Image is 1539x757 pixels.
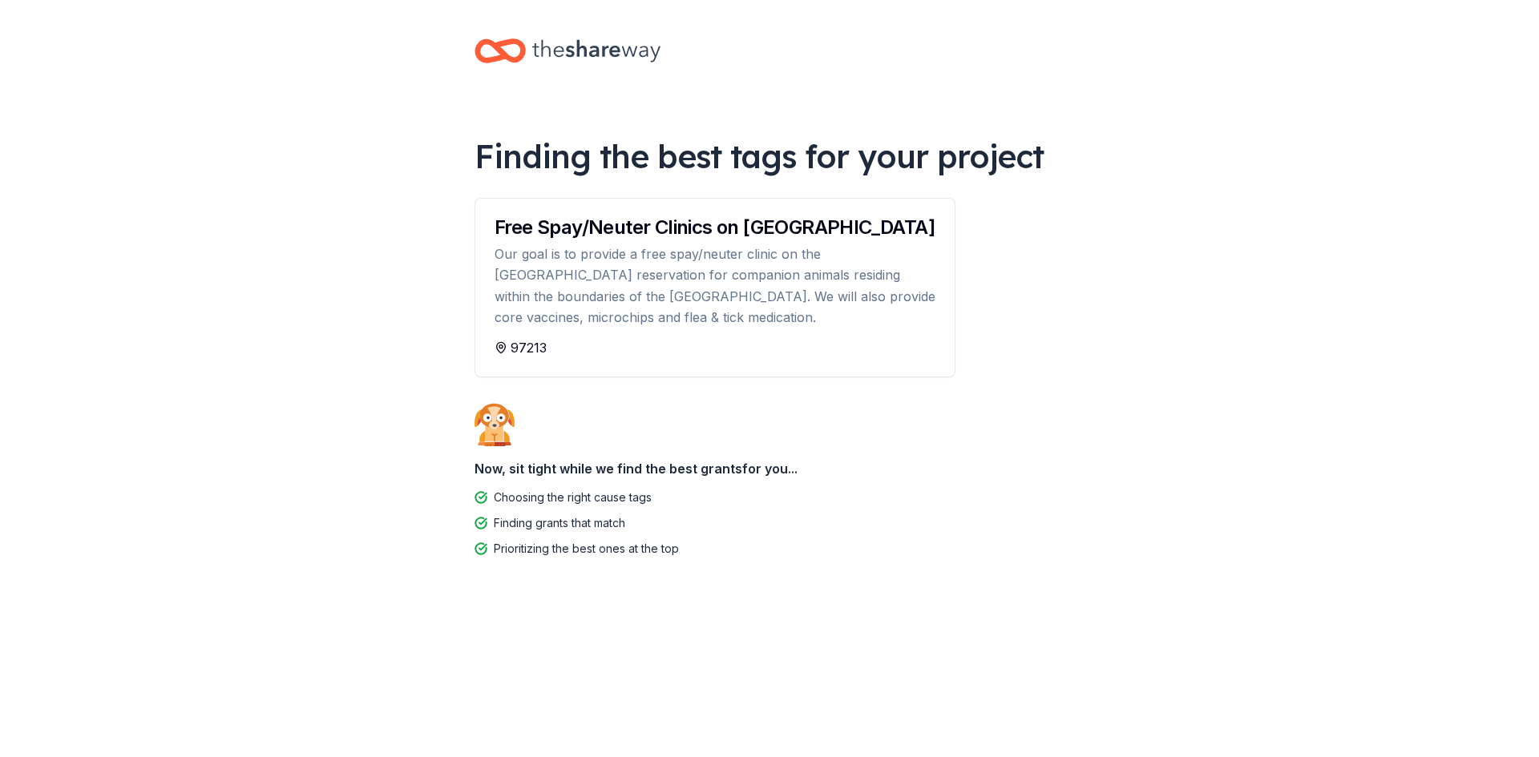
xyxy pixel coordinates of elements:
div: 97213 [495,338,935,357]
div: Free Spay/Neuter Clinics on [GEOGRAPHIC_DATA] [495,218,935,237]
img: Dog waiting patiently [475,403,515,446]
div: Now, sit tight while we find the best grants for you... [475,453,1064,485]
div: Choosing the right cause tags [494,488,652,507]
div: Finding grants that match [494,513,625,533]
div: Finding the best tags for your project [475,134,1064,179]
div: Prioritizing the best ones at the top [494,539,679,558]
div: Our goal is to provide a free spay/neuter clinic on the [GEOGRAPHIC_DATA] reservation for compani... [495,244,935,328]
